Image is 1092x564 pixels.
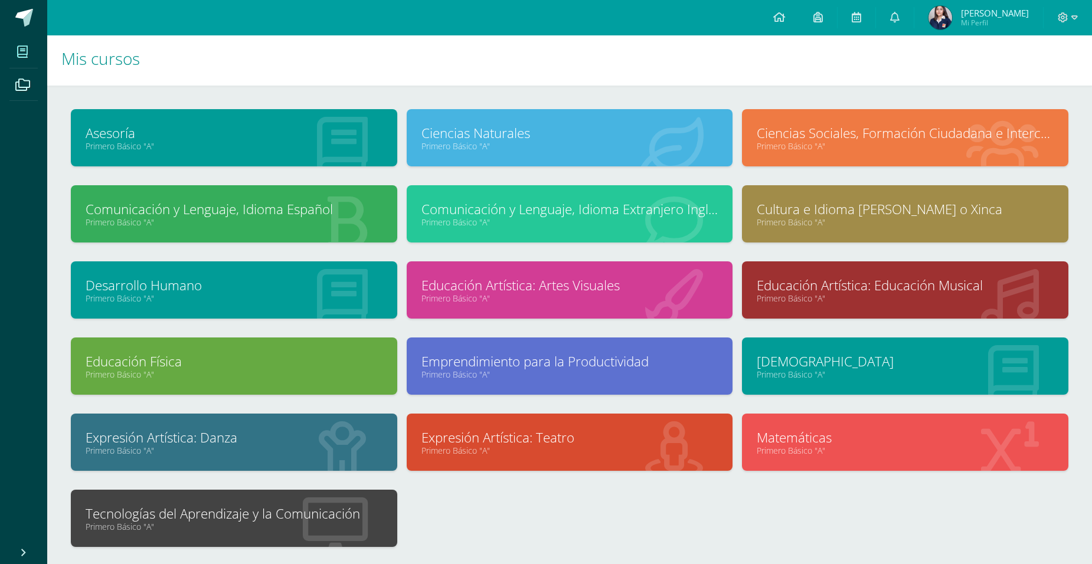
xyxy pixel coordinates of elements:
[421,369,718,380] a: Primero Básico "A"
[421,428,718,447] a: Expresión Artística: Teatro
[757,140,1054,152] a: Primero Básico "A"
[86,140,382,152] a: Primero Básico "A"
[86,521,382,532] a: Primero Básico "A"
[421,200,718,218] a: Comunicación y Lenguaje, Idioma Extranjero Inglés
[86,352,382,370] a: Educación Física
[928,6,952,29] img: 146e14d473afb2837e5cf5f345d4b25b.png
[421,124,718,142] a: Ciencias Naturales
[421,293,718,304] a: Primero Básico "A"
[86,445,382,456] a: Primero Básico "A"
[86,428,382,447] a: Expresión Artística: Danza
[86,217,382,228] a: Primero Básico "A"
[421,276,718,294] a: Educación Artística: Artes Visuales
[421,445,718,456] a: Primero Básico "A"
[421,217,718,228] a: Primero Básico "A"
[757,124,1054,142] a: Ciencias Sociales, Formación Ciudadana e Interculturalidad
[757,352,1054,370] a: [DEMOGRAPHIC_DATA]
[757,200,1054,218] a: Cultura e Idioma [PERSON_NAME] o Xinca
[86,124,382,142] a: Asesoría
[757,293,1054,304] a: Primero Básico "A"
[86,200,382,218] a: Comunicación y Lenguaje, Idioma Español
[757,428,1054,447] a: Matemáticas
[421,140,718,152] a: Primero Básico "A"
[961,7,1029,19] span: [PERSON_NAME]
[61,47,140,70] span: Mis cursos
[757,445,1054,456] a: Primero Básico "A"
[421,352,718,370] a: Emprendimiento para la Productividad
[757,276,1054,294] a: Educación Artística: Educación Musical
[757,217,1054,228] a: Primero Básico "A"
[86,369,382,380] a: Primero Básico "A"
[86,504,382,523] a: Tecnologías del Aprendizaje y la Comunicación
[757,369,1054,380] a: Primero Básico "A"
[86,276,382,294] a: Desarrollo Humano
[86,293,382,304] a: Primero Básico "A"
[961,18,1029,28] span: Mi Perfil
